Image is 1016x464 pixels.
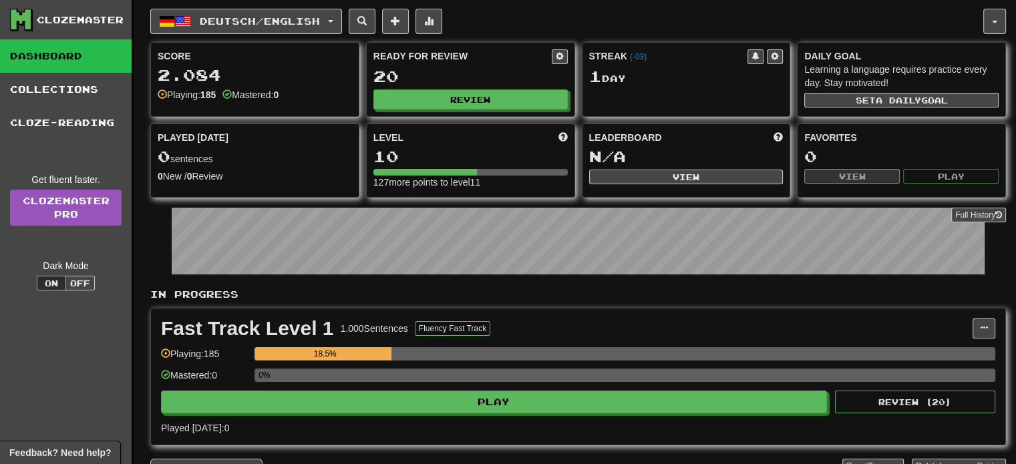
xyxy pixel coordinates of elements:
[630,52,647,61] a: (-03)
[774,131,783,144] span: This week in points, UTC
[589,147,626,166] span: N/A
[9,446,111,459] span: Open feedback widget
[373,89,568,109] button: Review
[187,171,192,182] strong: 0
[10,173,122,186] div: Get fluent faster.
[373,131,403,144] span: Level
[804,63,999,89] div: Learning a language requires practice every day. Stay motivated!
[804,49,999,63] div: Daily Goal
[589,68,784,85] div: Day
[10,259,122,272] div: Dark Mode
[373,176,568,189] div: 127 more points to level 11
[161,347,248,369] div: Playing: 185
[589,170,784,184] button: View
[158,170,352,183] div: New / Review
[349,9,375,34] button: Search sentences
[150,288,1006,301] p: In Progress
[37,276,66,290] button: On
[804,169,900,184] button: View
[373,148,568,165] div: 10
[200,15,320,27] span: Deutsch / English
[158,171,163,182] strong: 0
[10,190,122,226] a: ClozemasterPro
[158,67,352,83] div: 2.084
[161,369,248,391] div: Mastered: 0
[415,9,442,34] button: More stats
[161,423,229,433] span: Played [DATE]: 0
[951,208,1006,222] button: Full History
[341,322,408,335] div: 1.000 Sentences
[158,49,352,63] div: Score
[65,276,95,290] button: Off
[804,148,999,165] div: 0
[158,131,228,144] span: Played [DATE]
[804,131,999,144] div: Favorites
[589,67,602,85] span: 1
[835,391,995,413] button: Review (20)
[222,88,279,101] div: Mastered:
[415,321,490,336] button: Fluency Fast Track
[158,88,216,101] div: Playing:
[37,13,124,27] div: Clozemaster
[804,93,999,107] button: Seta dailygoal
[382,9,409,34] button: Add sentence to collection
[273,89,279,100] strong: 0
[200,89,216,100] strong: 185
[158,148,352,166] div: sentences
[373,68,568,85] div: 20
[161,391,827,413] button: Play
[158,147,170,166] span: 0
[589,49,748,63] div: Streak
[558,131,568,144] span: Score more points to level up
[259,347,391,361] div: 18.5%
[903,169,999,184] button: Play
[589,131,662,144] span: Leaderboard
[373,49,552,63] div: Ready for Review
[161,318,334,338] div: Fast Track Level 1
[150,9,342,34] button: Deutsch/English
[876,95,921,105] span: a daily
